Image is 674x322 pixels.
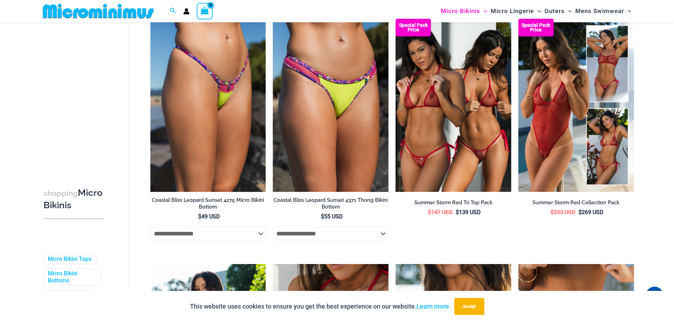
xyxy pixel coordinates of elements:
[518,19,634,192] img: Summer Storm Red Collection Pack F
[439,2,489,20] a: Micro BikinisMenu ToggleMenu Toggle
[428,209,431,216] span: $
[551,209,575,216] bdi: 293 USD
[491,2,534,20] span: Micro Lingerie
[321,213,342,220] bdi: 55 USD
[624,2,631,20] span: Menu Toggle
[183,8,190,14] a: Account icon link
[438,1,634,21] nav: Site Navigation
[273,19,388,192] a: Coastal Bliss Leopard Sunset Thong Bikini 03Coastal Bliss Leopard Sunset 4371 Thong Bikini 02Coas...
[428,209,453,216] bdi: 147 USD
[534,2,541,20] span: Menu Toggle
[518,199,634,209] a: Summer Storm Red Collection Pack
[44,24,107,165] iframe: TrustedSite Certified
[396,19,511,192] img: Summer Storm Red Tri Top Pack F
[456,209,480,216] bdi: 139 USD
[150,197,266,210] h2: Coastal Bliss Leopard Sunset 4275 Micro Bikini Bottom
[273,19,388,192] img: Coastal Bliss Leopard Sunset Thong Bikini 03
[489,2,543,20] a: Micro LingerieMenu ToggleMenu Toggle
[543,2,574,20] a: OutersMenu ToggleMenu Toggle
[416,303,449,310] a: Learn more
[396,19,511,192] a: Summer Storm Red Tri Top Pack F Summer Storm Red Tri Top Pack BSummer Storm Red Tri Top Pack B
[197,3,213,19] a: View Shopping Cart, empty
[518,199,634,206] h2: Summer Storm Red Collection Pack
[44,187,104,211] h3: Micro Bikinis
[273,197,388,210] h2: Coastal Bliss Leopard Sunset 4371 Thong Bikini Bottom
[48,270,96,285] a: Micro Bikini Bottoms
[44,189,78,198] span: shopping
[518,23,554,32] b: Special Pack Price
[456,209,459,216] span: $
[150,19,266,192] a: Coastal Bliss Leopard Sunset 4275 Micro Bikini 01Coastal Bliss Leopard Sunset 4275 Micro Bikini 0...
[40,3,156,19] img: MM SHOP LOGO FLAT
[321,213,324,220] span: $
[480,2,487,20] span: Menu Toggle
[578,209,582,216] span: $
[396,199,511,209] a: Summer Storm Red Tri Top Pack
[575,2,624,20] span: Mens Swimwear
[198,213,201,220] span: $
[150,19,266,192] img: Coastal Bliss Leopard Sunset 4275 Micro Bikini 01
[150,197,266,213] a: Coastal Bliss Leopard Sunset 4275 Micro Bikini Bottom
[574,2,633,20] a: Mens SwimwearMenu ToggleMenu Toggle
[396,199,511,206] h2: Summer Storm Red Tri Top Pack
[273,197,388,213] a: Coastal Bliss Leopard Sunset 4371 Thong Bikini Bottom
[518,19,634,192] a: Summer Storm Red Collection Pack F Summer Storm Red Collection Pack BSummer Storm Red Collection ...
[190,301,449,312] p: This website uses cookies to ensure you get the best experience on our website.
[198,213,220,220] bdi: 49 USD
[396,23,431,32] b: Special Pack Price
[551,209,554,216] span: $
[170,7,176,16] a: Search icon link
[454,298,484,315] button: Accept
[441,2,480,20] span: Micro Bikinis
[578,209,603,216] bdi: 269 USD
[545,2,565,20] span: Outers
[565,2,572,20] span: Menu Toggle
[48,256,91,263] a: Micro Bikini Tops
